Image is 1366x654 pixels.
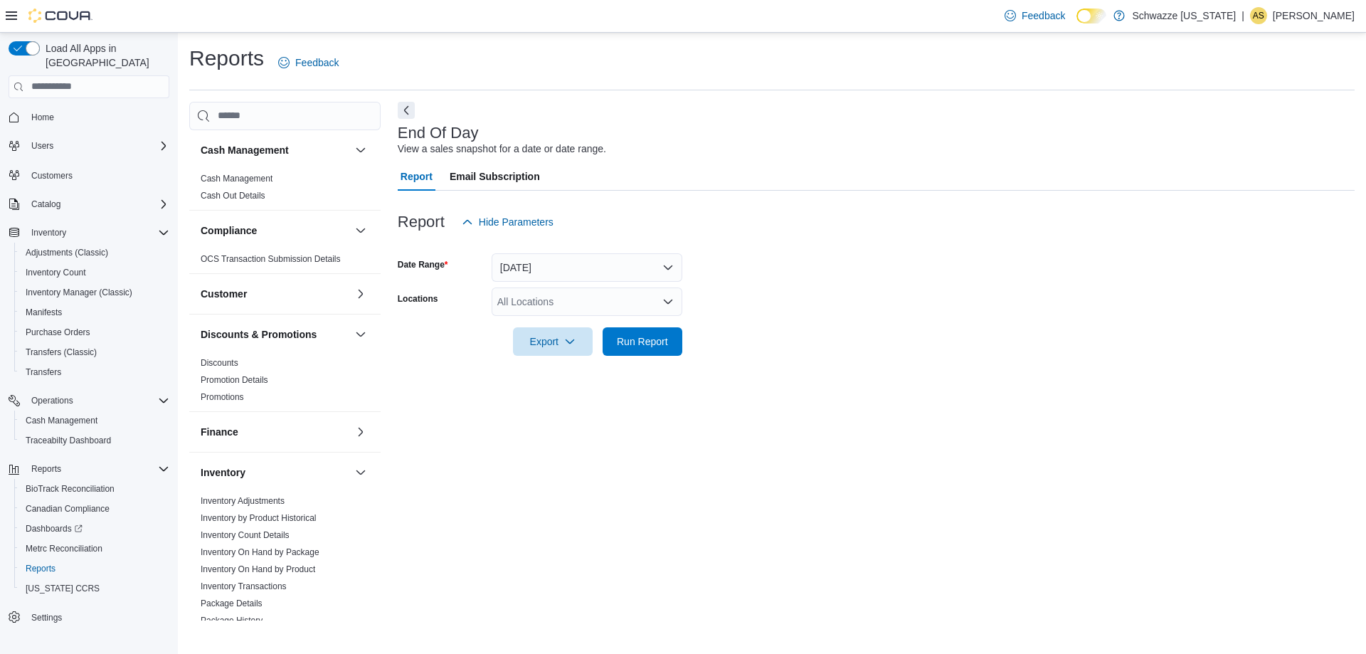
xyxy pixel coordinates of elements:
button: Users [3,136,175,156]
span: Manifests [20,304,169,321]
h3: End Of Day [398,125,479,142]
span: Discounts [201,357,238,369]
span: Inventory Manager (Classic) [26,287,132,298]
span: Reports [20,560,169,577]
span: Settings [31,612,62,623]
span: Adjustments (Classic) [26,247,108,258]
span: AS [1253,7,1264,24]
a: Package Details [201,598,263,608]
a: Dashboards [20,520,88,537]
button: Settings [3,607,175,628]
button: Operations [3,391,175,411]
span: Promotions [201,391,244,403]
button: Transfers (Classic) [14,342,175,362]
a: OCS Transaction Submission Details [201,254,341,264]
a: Transfers [20,364,67,381]
h3: Cash Management [201,143,289,157]
a: Canadian Compliance [20,500,115,517]
span: Promotion Details [201,374,268,386]
h3: Finance [201,425,238,439]
input: Dark Mode [1076,9,1106,23]
button: Inventory [3,223,175,243]
span: Traceabilty Dashboard [20,432,169,449]
a: Inventory Count [20,264,92,281]
span: Home [26,108,169,126]
button: [DATE] [492,253,682,282]
span: Inventory Adjustments [201,495,285,507]
h1: Reports [189,44,264,73]
div: Compliance [189,250,381,273]
span: Inventory by Product Historical [201,512,317,524]
span: Purchase Orders [26,327,90,338]
a: Inventory Adjustments [201,496,285,506]
button: Finance [352,423,369,441]
h3: Discounts & Promotions [201,327,317,342]
button: Manifests [14,302,175,322]
button: BioTrack Reconciliation [14,479,175,499]
button: Home [3,107,175,127]
a: Home [26,109,60,126]
span: Metrc Reconciliation [26,543,102,554]
a: Metrc Reconciliation [20,540,108,557]
span: Inventory [31,227,66,238]
button: Customer [352,285,369,302]
a: BioTrack Reconciliation [20,480,120,497]
span: Users [26,137,169,154]
span: Traceabilty Dashboard [26,435,111,446]
a: [US_STATE] CCRS [20,580,105,597]
button: Purchase Orders [14,322,175,342]
span: Settings [26,608,169,626]
button: Next [398,102,415,119]
a: Cash Management [201,174,272,184]
a: Inventory Transactions [201,581,287,591]
button: Customer [201,287,349,301]
button: Traceabilty Dashboard [14,431,175,450]
div: Cash Management [189,170,381,210]
a: Cash Out Details [201,191,265,201]
button: Catalog [3,194,175,214]
div: Annette Sanders [1250,7,1267,24]
button: Run Report [603,327,682,356]
span: Purchase Orders [20,324,169,341]
a: Traceabilty Dashboard [20,432,117,449]
a: Inventory Manager (Classic) [20,284,138,301]
span: Customers [26,166,169,184]
span: Inventory Transactions [201,581,287,592]
span: Package History [201,615,263,626]
a: Inventory On Hand by Package [201,547,319,557]
button: Reports [14,559,175,579]
h3: Report [398,213,445,231]
span: Export [521,327,584,356]
span: Load All Apps in [GEOGRAPHIC_DATA] [40,41,169,70]
span: Package Details [201,598,263,609]
span: Report [401,162,433,191]
a: Feedback [272,48,344,77]
span: Dark Mode [1076,23,1077,24]
span: BioTrack Reconciliation [20,480,169,497]
a: Dashboards [14,519,175,539]
span: Reports [26,460,169,478]
a: Inventory by Product Historical [201,513,317,523]
button: Cash Management [352,142,369,159]
span: Reports [26,563,55,574]
span: Washington CCRS [20,580,169,597]
span: Cash Management [26,415,97,426]
span: Cash Management [201,173,272,184]
span: Reports [31,463,61,475]
a: Cash Management [20,412,103,429]
span: Run Report [617,334,668,349]
button: Inventory [201,465,349,480]
a: Feedback [999,1,1071,30]
button: Operations [26,392,79,409]
h3: Customer [201,287,247,301]
a: Promotion Details [201,375,268,385]
button: Hide Parameters [456,208,559,236]
span: Canadian Compliance [26,503,110,515]
span: Transfers [20,364,169,381]
span: Inventory On Hand by Package [201,547,319,558]
button: Inventory Manager (Classic) [14,283,175,302]
button: Open list of options [662,296,674,307]
a: Inventory Count Details [201,530,290,540]
span: Inventory [26,224,169,241]
a: Adjustments (Classic) [20,244,114,261]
